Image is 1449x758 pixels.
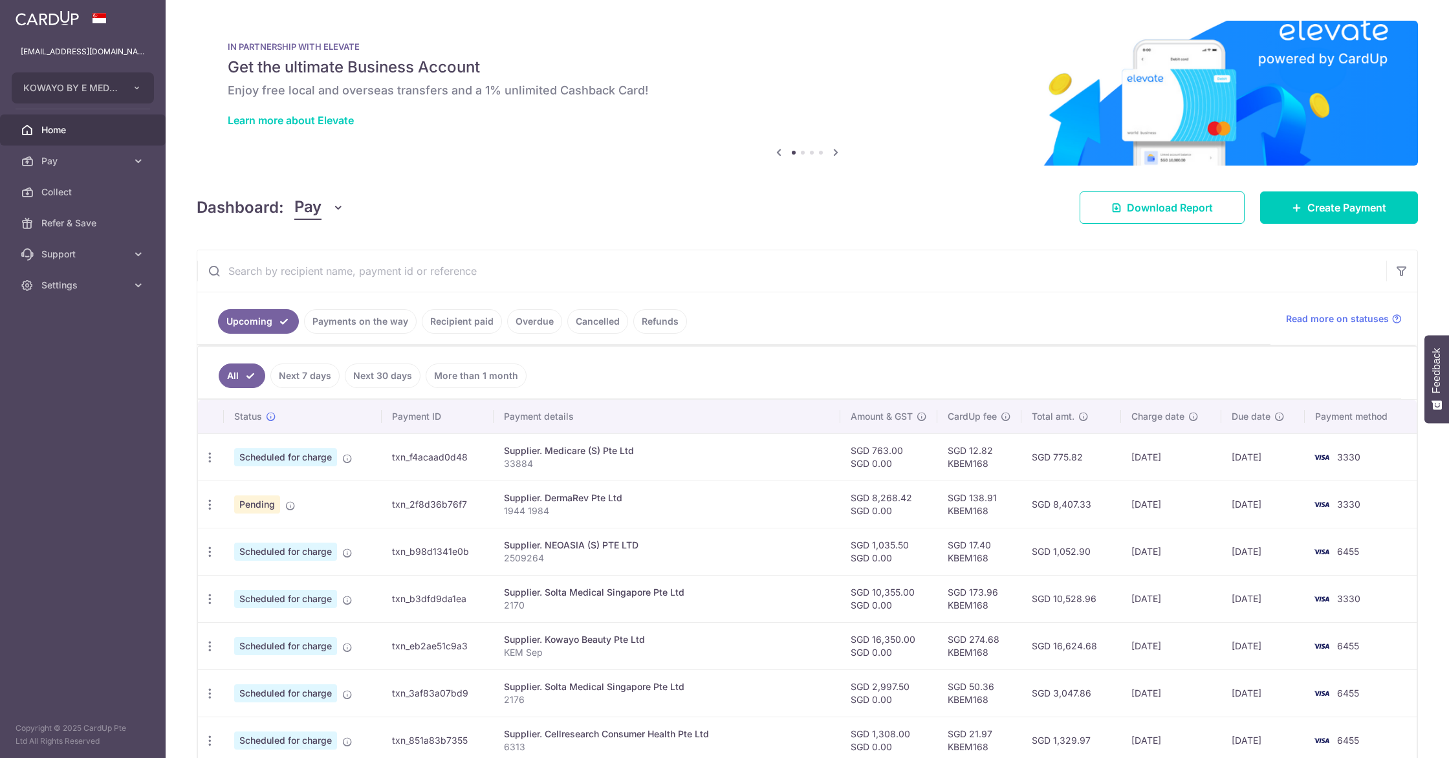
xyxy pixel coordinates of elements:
[234,731,337,750] span: Scheduled for charge
[234,495,280,514] span: Pending
[41,186,127,199] span: Collect
[294,195,344,220] button: Pay
[1309,733,1335,748] img: Bank Card
[1127,200,1213,215] span: Download Report
[840,575,937,622] td: SGD 10,355.00 SGD 0.00
[1337,735,1359,746] span: 6455
[1221,575,1305,622] td: [DATE]
[1032,410,1074,423] span: Total amt.
[228,57,1387,78] h5: Get the ultimate Business Account
[1232,410,1270,423] span: Due date
[197,196,284,219] h4: Dashboard:
[840,433,937,481] td: SGD 763.00 SGD 0.00
[1121,575,1221,622] td: [DATE]
[1286,312,1402,325] a: Read more on statuses
[507,309,562,334] a: Overdue
[840,481,937,528] td: SGD 8,268.42 SGD 0.00
[851,410,913,423] span: Amount & GST
[1309,638,1335,654] img: Bank Card
[1309,497,1335,512] img: Bank Card
[41,155,127,168] span: Pay
[41,217,127,230] span: Refer & Save
[234,410,262,423] span: Status
[234,590,337,608] span: Scheduled for charge
[228,114,354,127] a: Learn more about Elevate
[219,363,265,388] a: All
[937,669,1021,717] td: SGD 50.36 KBEM168
[840,528,937,575] td: SGD 1,035.50 SGD 0.00
[41,248,127,261] span: Support
[1121,528,1221,575] td: [DATE]
[304,309,417,334] a: Payments on the way
[234,448,337,466] span: Scheduled for charge
[41,124,127,136] span: Home
[504,728,830,741] div: Supplier. Cellresearch Consumer Health Pte Ltd
[345,363,420,388] a: Next 30 days
[1021,528,1121,575] td: SGD 1,052.90
[937,622,1021,669] td: SGD 274.68 KBEM168
[1221,433,1305,481] td: [DATE]
[382,575,494,622] td: txn_b3dfd9da1ea
[1305,400,1417,433] th: Payment method
[504,504,830,517] p: 1944 1984
[12,72,154,103] button: KOWAYO BY E MEDI PTE. LTD.
[382,433,494,481] td: txn_f4acaad0d48
[1337,451,1360,462] span: 3330
[504,539,830,552] div: Supplier. NEOASIA (S) PTE LTD
[1286,312,1389,325] span: Read more on statuses
[1121,669,1221,717] td: [DATE]
[382,622,494,669] td: txn_eb2ae51c9a3
[504,586,830,599] div: Supplier. Solta Medical Singapore Pte Ltd
[1337,688,1359,698] span: 6455
[1431,348,1443,393] span: Feedback
[382,528,494,575] td: txn_b98d1341e0b
[1131,410,1184,423] span: Charge date
[504,633,830,646] div: Supplier. Kowayo Beauty Pte Ltd
[504,444,830,457] div: Supplier. Medicare (S) Pte Ltd
[294,195,321,220] span: Pay
[234,684,337,702] span: Scheduled for charge
[1021,669,1121,717] td: SGD 3,047.86
[1121,433,1221,481] td: [DATE]
[1309,591,1335,607] img: Bank Card
[234,637,337,655] span: Scheduled for charge
[1021,433,1121,481] td: SGD 775.82
[21,45,145,58] p: [EMAIL_ADDRESS][DOMAIN_NAME]
[1307,200,1386,215] span: Create Payment
[270,363,340,388] a: Next 7 days
[840,622,937,669] td: SGD 16,350.00 SGD 0.00
[1121,622,1221,669] td: [DATE]
[504,646,830,659] p: KEM Sep
[633,309,687,334] a: Refunds
[504,552,830,565] p: 2509264
[1121,481,1221,528] td: [DATE]
[197,250,1386,292] input: Search by recipient name, payment id or reference
[1221,481,1305,528] td: [DATE]
[840,669,937,717] td: SGD 2,997.50 SGD 0.00
[504,492,830,504] div: Supplier. DermaRev Pte Ltd
[382,481,494,528] td: txn_2f8d36b76f7
[937,433,1021,481] td: SGD 12.82 KBEM168
[1260,191,1418,224] a: Create Payment
[382,400,494,433] th: Payment ID
[1021,575,1121,622] td: SGD 10,528.96
[1337,593,1360,604] span: 3330
[504,457,830,470] p: 33884
[948,410,997,423] span: CardUp fee
[16,10,79,26] img: CardUp
[504,693,830,706] p: 2176
[494,400,840,433] th: Payment details
[1221,622,1305,669] td: [DATE]
[197,21,1418,166] img: Renovation banner
[1337,499,1360,510] span: 3330
[23,81,119,94] span: KOWAYO BY E MEDI PTE. LTD.
[1221,669,1305,717] td: [DATE]
[234,543,337,561] span: Scheduled for charge
[1021,622,1121,669] td: SGD 16,624.68
[426,363,527,388] a: More than 1 month
[504,741,830,753] p: 6313
[1021,481,1121,528] td: SGD 8,407.33
[1424,335,1449,423] button: Feedback - Show survey
[1337,640,1359,651] span: 6455
[567,309,628,334] a: Cancelled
